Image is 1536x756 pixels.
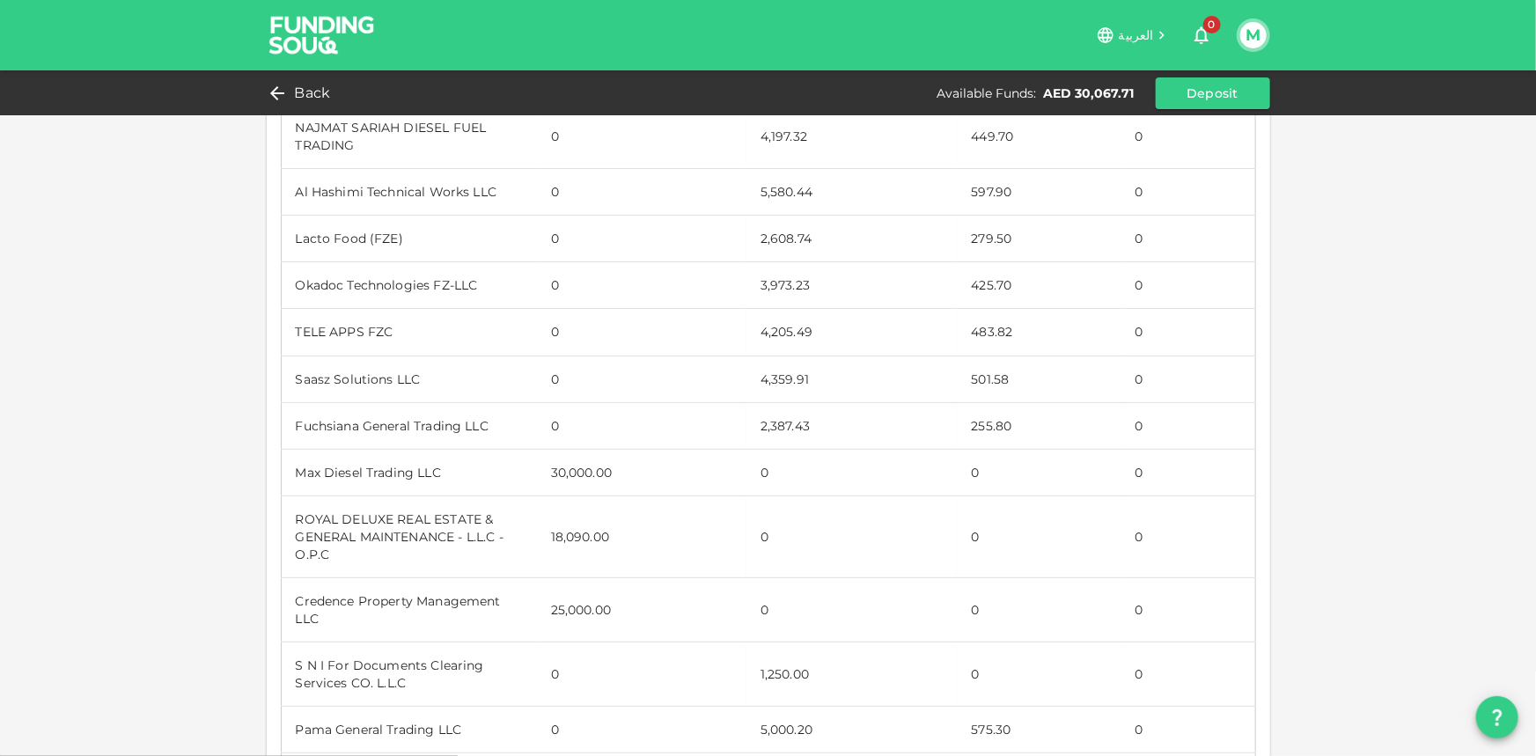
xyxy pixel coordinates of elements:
[746,706,958,752] td: 5,000.20
[1121,356,1255,402] td: 0
[537,356,746,402] td: 0
[1121,169,1255,216] td: 0
[958,356,1121,402] td: 501.58
[537,105,746,169] td: 0
[958,495,1121,577] td: 0
[1156,77,1270,109] button: Deposit
[958,642,1121,706] td: 0
[281,402,537,449] td: Fuchsiana General Trading LLC
[537,495,746,577] td: 18,090.00
[1240,22,1267,48] button: M
[1119,27,1154,43] span: العربية
[281,449,537,495] td: Max Diesel Trading LLC
[281,577,537,642] td: Credence Property Management LLC
[1203,16,1221,33] span: 0
[746,449,958,495] td: 0
[281,642,537,706] td: S N I For Documents Clearing Services CO. L.L.C
[958,706,1121,752] td: 575.30
[1184,18,1219,53] button: 0
[537,642,746,706] td: 0
[537,216,746,262] td: 0
[937,84,1037,102] div: Available Funds :
[746,216,958,262] td: 2,608.74
[537,309,746,356] td: 0
[746,309,958,356] td: 4,205.49
[281,309,537,356] td: TELE APPS FZC
[281,216,537,262] td: Lacto Food (FZE)
[958,262,1121,309] td: 425.70
[537,706,746,752] td: 0
[537,169,746,216] td: 0
[746,169,958,216] td: 5,580.44
[281,356,537,402] td: Saasz Solutions LLC
[958,309,1121,356] td: 483.82
[281,262,537,309] td: Okadoc Technologies FZ-LLC
[1121,262,1255,309] td: 0
[537,402,746,449] td: 0
[958,449,1121,495] td: 0
[281,105,537,169] td: NAJMAT SARIAH DIESEL FUEL TRADING
[1121,105,1255,169] td: 0
[746,356,958,402] td: 4,359.91
[746,402,958,449] td: 2,387.43
[281,169,537,216] td: Al Hashimi Technical Works LLC
[281,706,537,752] td: Pama General Trading LLC
[1044,84,1135,102] div: AED 30,067.71
[746,577,958,642] td: 0
[281,495,537,577] td: ROYAL DELUXE REAL ESTATE & GENERAL MAINTENANCE - L.L.C - O.P.C
[1121,309,1255,356] td: 0
[746,105,958,169] td: 4,197.32
[958,169,1121,216] td: 597.90
[958,577,1121,642] td: 0
[1121,449,1255,495] td: 0
[537,577,746,642] td: 25,000.00
[746,642,958,706] td: 1,250.00
[537,262,746,309] td: 0
[1121,495,1255,577] td: 0
[1476,696,1518,738] button: question
[537,449,746,495] td: 30,000.00
[1121,577,1255,642] td: 0
[295,81,331,106] span: Back
[958,216,1121,262] td: 279.50
[958,105,1121,169] td: 449.70
[1121,402,1255,449] td: 0
[1121,642,1255,706] td: 0
[1121,706,1255,752] td: 0
[746,495,958,577] td: 0
[746,262,958,309] td: 3,973.23
[958,402,1121,449] td: 255.80
[1121,216,1255,262] td: 0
